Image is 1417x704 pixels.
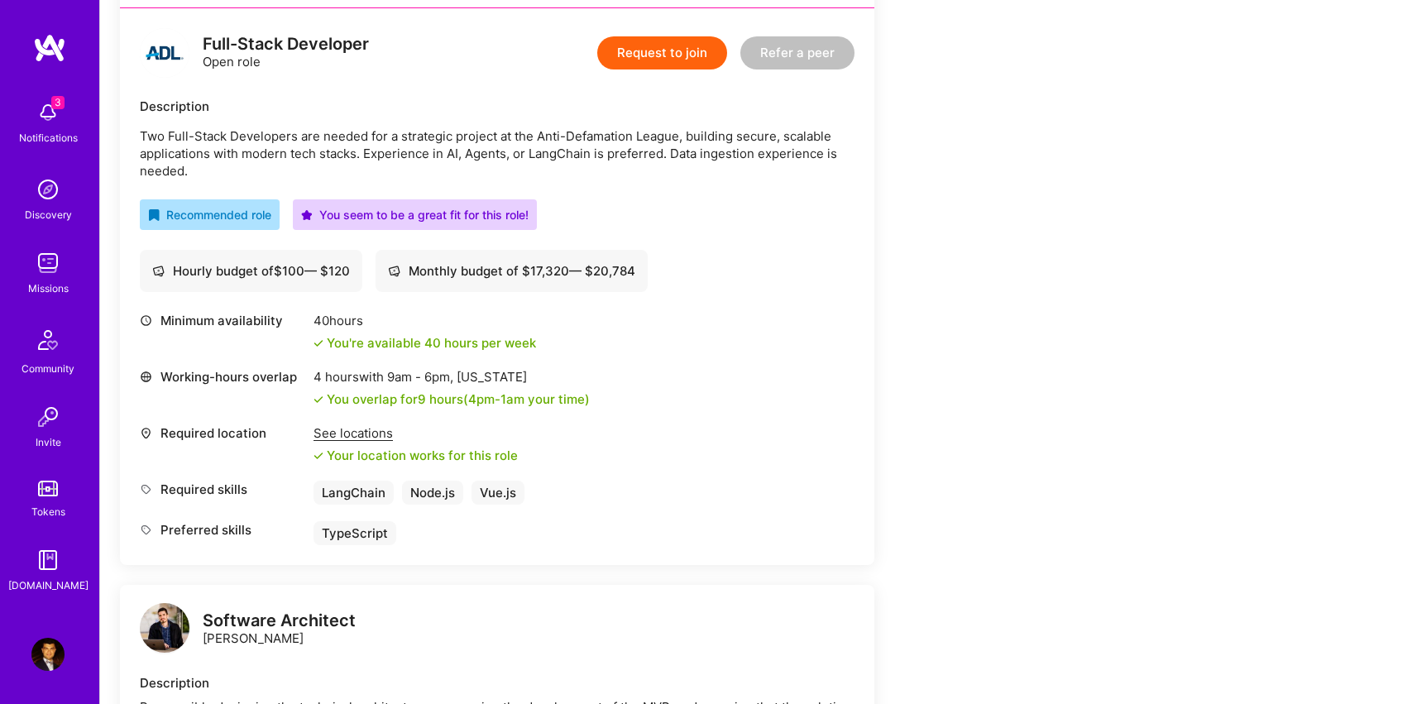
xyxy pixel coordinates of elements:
[140,127,855,180] p: Two Full-Stack Developers are needed for a strategic project at the Anti-Defamation League, build...
[402,481,463,505] div: Node.js
[152,262,350,280] div: Hourly budget of $ 100 — $ 120
[140,98,855,115] div: Description
[203,36,369,70] div: Open role
[740,36,855,69] button: Refer a peer
[140,427,152,439] i: icon Location
[148,206,271,223] div: Recommended role
[597,36,727,69] button: Request to join
[140,28,189,78] img: logo
[314,334,536,352] div: You're available 40 hours per week
[8,577,89,594] div: [DOMAIN_NAME]
[203,612,356,647] div: [PERSON_NAME]
[28,320,68,360] img: Community
[31,247,65,280] img: teamwork
[140,424,305,442] div: Required location
[140,371,152,383] i: icon World
[327,390,590,408] div: You overlap for 9 hours ( your time)
[31,173,65,206] img: discovery
[314,451,323,461] i: icon Check
[140,521,305,539] div: Preferred skills
[314,395,323,405] i: icon Check
[314,447,518,464] div: Your location works for this role
[384,369,457,385] span: 9am - 6pm ,
[19,129,78,146] div: Notifications
[31,544,65,577] img: guide book
[314,338,323,348] i: icon Check
[25,206,72,223] div: Discovery
[33,33,66,63] img: logo
[388,265,400,277] i: icon Cash
[31,400,65,433] img: Invite
[31,503,65,520] div: Tokens
[27,638,69,671] a: User Avatar
[140,603,189,653] img: logo
[22,360,74,377] div: Community
[472,481,524,505] div: Vue.js
[301,206,529,223] div: You seem to be a great fit for this role!
[140,603,189,657] a: logo
[152,265,165,277] i: icon Cash
[314,368,590,386] div: 4 hours with [US_STATE]
[140,674,855,692] div: Description
[203,36,369,53] div: Full-Stack Developer
[314,481,394,505] div: LangChain
[314,521,396,545] div: TypeScript
[140,483,152,496] i: icon Tag
[314,312,536,329] div: 40 hours
[36,433,61,451] div: Invite
[140,368,305,386] div: Working-hours overlap
[38,481,58,496] img: tokens
[51,96,65,109] span: 3
[31,96,65,129] img: bell
[140,524,152,536] i: icon Tag
[31,638,65,671] img: User Avatar
[140,481,305,498] div: Required skills
[314,424,518,442] div: See locations
[140,314,152,327] i: icon Clock
[388,262,635,280] div: Monthly budget of $ 17,320 — $ 20,784
[140,312,305,329] div: Minimum availability
[203,612,356,630] div: Software Architect
[148,209,160,221] i: icon RecommendedBadge
[28,280,69,297] div: Missions
[301,209,313,221] i: icon PurpleStar
[468,391,524,407] span: 4pm - 1am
